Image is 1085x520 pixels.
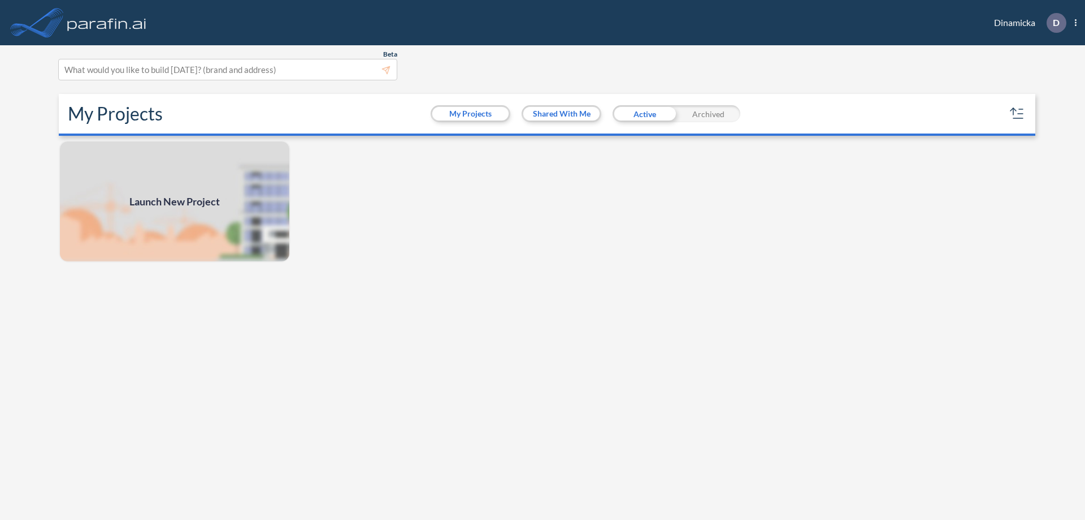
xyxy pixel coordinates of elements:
[613,105,676,122] div: Active
[59,140,290,263] img: add
[523,107,600,121] button: Shared With Me
[68,103,163,124] h2: My Projects
[432,107,509,121] button: My Projects
[383,50,397,59] span: Beta
[59,140,290,263] a: Launch New Project
[1008,105,1026,123] button: sort
[1053,18,1060,28] p: D
[977,13,1077,33] div: Dinamicka
[676,105,740,122] div: Archived
[65,11,149,34] img: logo
[129,194,220,209] span: Launch New Project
